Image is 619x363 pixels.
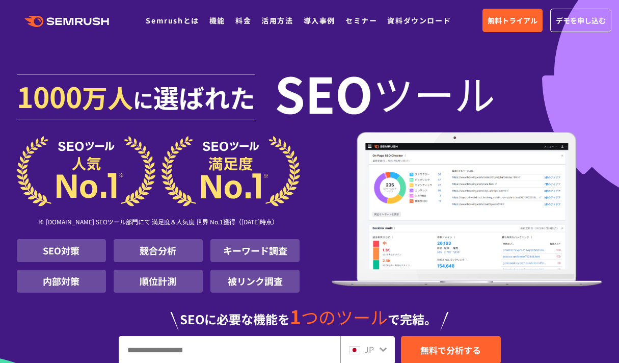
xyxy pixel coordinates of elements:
[304,15,335,25] a: 導入事例
[275,72,373,113] span: SEO
[388,310,437,328] span: で完結。
[133,85,153,114] span: に
[482,9,543,32] a: 無料トライアル
[373,72,495,113] span: ツール
[364,343,374,355] span: JP
[82,79,133,115] span: 万人
[556,15,606,26] span: デモを申し込む
[550,9,611,32] a: デモを申し込む
[114,239,203,262] li: 競合分析
[210,239,300,262] li: キーワード調査
[146,15,199,25] a: Semrushとは
[17,239,106,262] li: SEO対策
[290,302,301,330] span: 1
[114,270,203,293] li: 順位計測
[235,15,251,25] a: 料金
[420,344,481,356] span: 無料で分析する
[488,15,537,26] span: 無料トライアル
[17,270,106,293] li: 内部対策
[17,75,82,116] span: 1000
[153,79,255,115] span: 選ばれた
[301,304,388,329] span: つのツール
[210,270,300,293] li: 被リンク調査
[209,15,225,25] a: 機能
[17,297,603,330] div: SEOに必要な機能を
[17,206,300,239] div: ※ [DOMAIN_NAME] SEOツール部門にて 満足度＆人気度 世界 No.1獲得（[DATE]時点）
[261,15,293,25] a: 活用方法
[345,15,377,25] a: セミナー
[387,15,451,25] a: 資料ダウンロード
